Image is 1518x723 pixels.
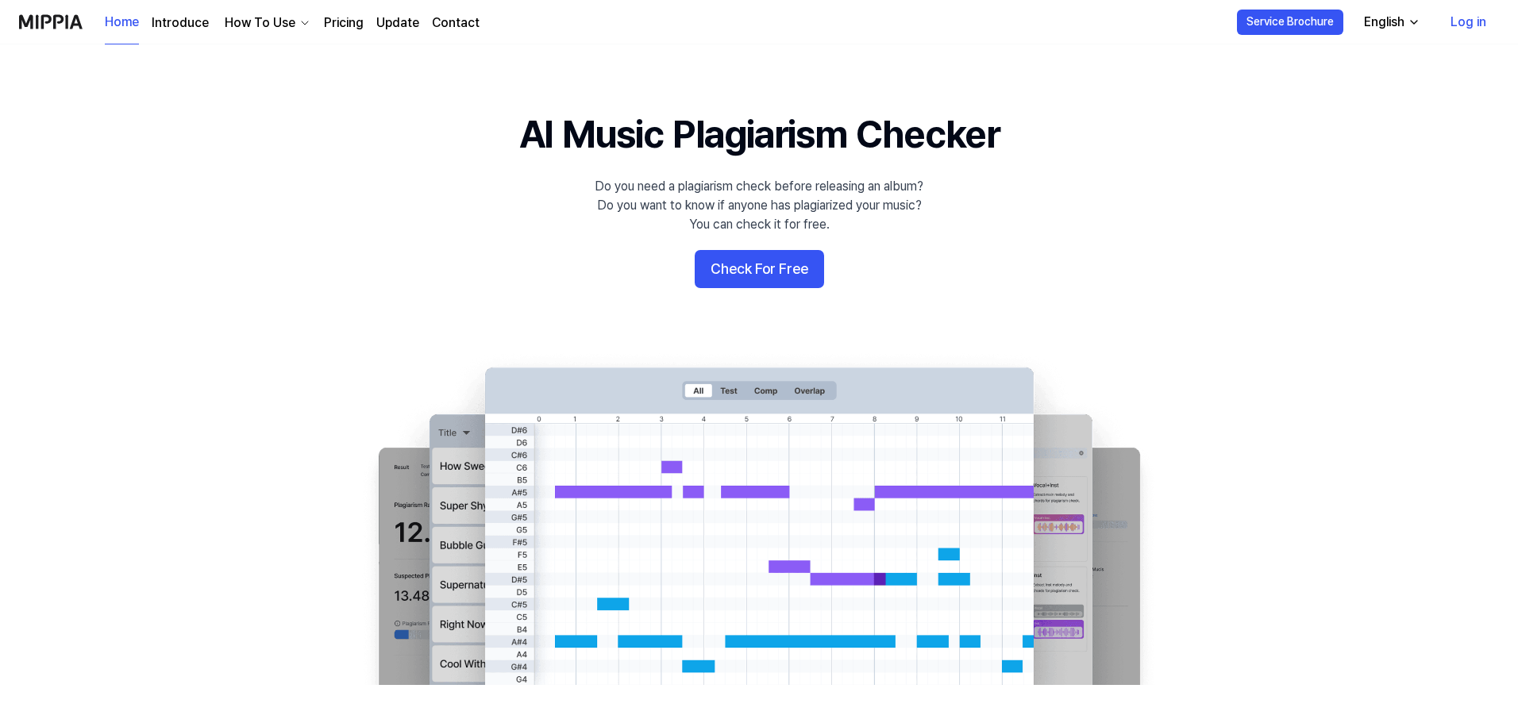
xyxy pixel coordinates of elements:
[1351,6,1430,38] button: English
[346,352,1172,685] img: main Image
[432,13,480,33] a: Contact
[324,13,364,33] a: Pricing
[1361,13,1408,32] div: English
[1237,10,1343,35] button: Service Brochure
[105,1,139,44] a: Home
[519,108,1000,161] h1: AI Music Plagiarism Checker
[152,13,209,33] a: Introduce
[695,250,824,288] button: Check For Free
[376,13,419,33] a: Update
[595,177,923,234] div: Do you need a plagiarism check before releasing an album? Do you want to know if anyone has plagi...
[222,13,299,33] div: How To Use
[222,13,311,33] button: How To Use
